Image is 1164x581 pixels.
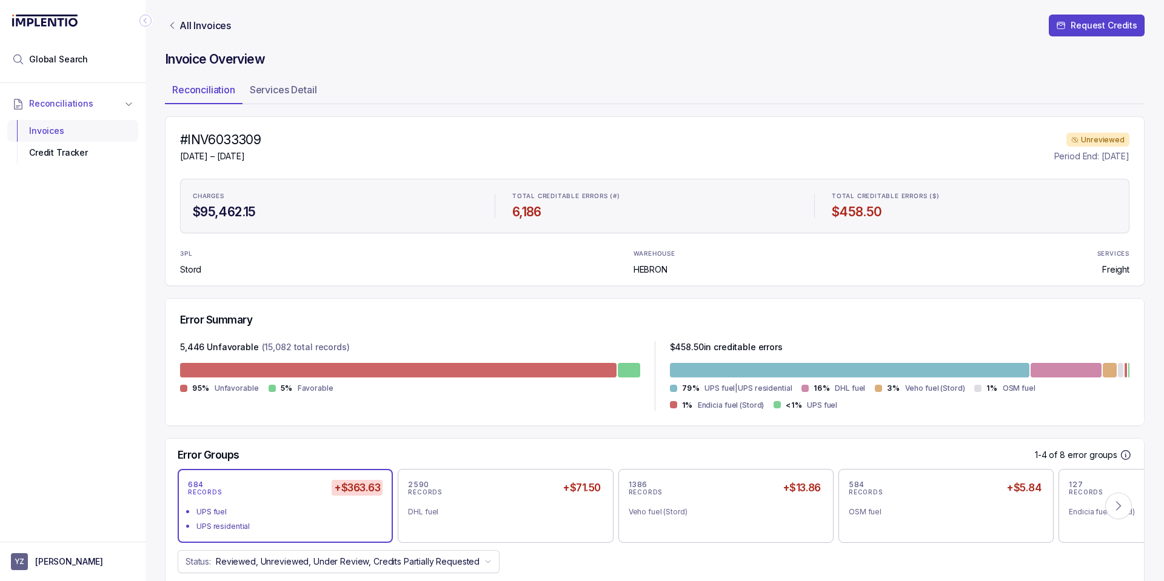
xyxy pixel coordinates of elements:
[512,193,620,200] p: TOTAL CREDITABLE ERRORS (#)
[193,204,478,221] h4: $95,462.15
[887,383,900,393] p: 3%
[7,118,138,167] div: Reconciliations
[408,489,442,496] p: RECORDS
[192,383,210,393] p: 95%
[1004,480,1043,496] h5: +$5.84
[17,142,129,164] div: Credit Tracker
[180,131,261,148] h4: #INV6033309
[1066,133,1129,147] div: Unreviewed
[1102,264,1129,276] p: Freight
[188,480,204,490] p: 684
[835,382,865,394] p: DHL fuel
[704,382,792,394] p: UPS fuel|UPS residential
[807,399,837,411] p: UPS fuel
[11,553,135,570] button: User initials[PERSON_NAME]
[138,13,153,28] div: Collapse Icon
[814,383,830,393] p: 16%
[1003,382,1035,394] p: OSM fuel
[186,556,211,568] p: Status:
[832,193,940,200] p: TOTAL CREDITABLE ERRORS ($)
[298,382,333,394] p: Favorable
[332,480,383,496] h5: +$363.63
[180,150,261,162] p: [DATE] – [DATE]
[1035,449,1068,461] p: 1-4 of 8
[629,489,663,496] p: RECORDS
[180,313,252,327] h5: Error Summary
[1069,480,1083,490] p: 127
[1049,15,1145,36] button: Request Credits
[165,19,233,32] a: Link All Invoices
[180,264,212,276] p: Stord
[629,480,647,490] p: 1386
[242,80,324,104] li: Tab Services Detail
[7,90,138,117] button: Reconciliations
[193,193,224,200] p: CHARGES
[180,179,1129,233] ul: Statistic Highlights
[179,19,231,32] p: All Invoices
[986,383,997,393] p: 1%
[682,383,700,393] p: 79%
[29,53,88,65] span: Global Search
[281,383,293,393] p: 5%
[178,550,500,573] button: Status:Reviewed, Unreviewed, Under Review, Credits Partially Requested
[512,204,797,221] h4: 6,186
[17,120,129,142] div: Invoices
[634,250,675,257] p: WAREHOUSE
[178,448,239,462] h5: Error Groups
[165,80,1145,104] ul: Tab Group
[629,506,814,518] div: Veho fuel (Stord)
[215,382,259,394] p: Unfavorable
[824,184,1124,228] li: Statistic TOTAL CREDITABLE ERRORS ($)
[682,400,693,410] p: 1%
[1071,19,1137,32] p: Request Credits
[832,204,1117,221] h4: $458.50
[698,399,764,411] p: Endicia fuel (Stord)
[1069,489,1103,496] p: RECORDS
[11,553,28,570] span: User initials
[172,82,235,97] p: Reconciliation
[905,382,965,394] p: Veho fuel (Stord)
[408,506,593,518] div: DHL fuel
[196,506,381,518] div: UPS fuel
[188,489,222,496] p: RECORDS
[780,480,823,496] h5: +$13.86
[180,250,212,257] p: 3PL
[29,98,93,110] span: Reconciliations
[165,51,1145,68] h4: Invoice Overview
[849,489,883,496] p: RECORDS
[1054,150,1129,162] p: Period End: [DATE]
[786,400,802,410] p: <1%
[634,264,667,276] p: HEBRON
[560,480,603,496] h5: +$71.50
[670,341,783,356] p: $ 458.50 in creditable errors
[250,82,317,97] p: Services Detail
[849,506,1034,518] div: OSM fuel
[35,556,103,568] p: [PERSON_NAME]
[505,184,804,228] li: Statistic TOTAL CREDITABLE ERRORS (#)
[196,520,381,533] div: UPS residential
[262,341,350,356] p: (15,082 total records)
[216,556,480,568] p: Reviewed, Unreviewed, Under Review, Credits Partially Requested
[186,184,485,228] li: Statistic CHARGES
[1068,449,1117,461] p: error groups
[408,480,429,490] p: 2590
[165,80,242,104] li: Tab Reconciliation
[180,341,259,356] p: 5,446 Unfavorable
[1097,250,1129,257] p: SERVICES
[849,480,865,490] p: 584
